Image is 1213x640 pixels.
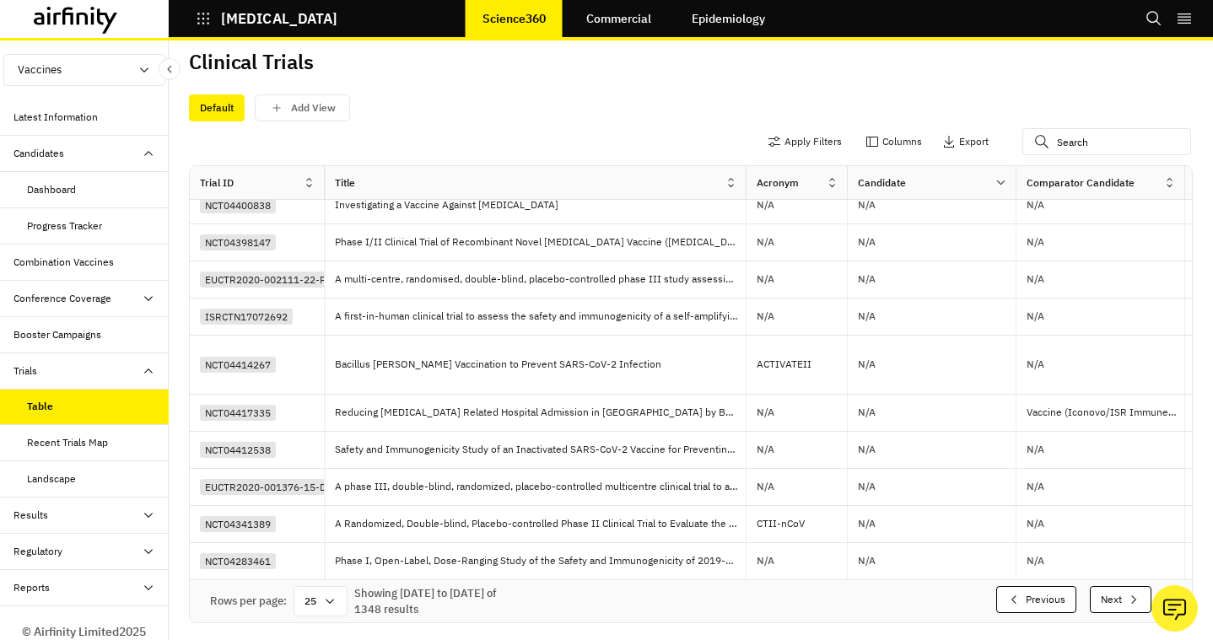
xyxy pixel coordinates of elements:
button: Next [1090,586,1151,613]
button: save changes [255,94,350,121]
div: Trials [13,363,37,379]
div: Combination Vaccines [13,255,114,270]
p: N/A [858,274,876,284]
p: A phase III, double-blind, randomized, placebo-controlled multicentre clinical trial to assess th... [335,478,746,495]
div: NCT04400838 [200,197,276,213]
p: N/A [757,237,774,247]
p: N/A [858,519,876,529]
div: NCT04398147 [200,234,276,250]
button: Export [942,128,989,155]
div: NCT04414267 [200,357,276,373]
div: Results [13,508,48,523]
p: Science360 [483,12,546,25]
div: Comparator Candidate [1027,175,1135,191]
p: N/A [1027,444,1044,454]
div: Regulatory [13,544,62,559]
div: Landscape [27,471,76,487]
div: Conference Coverage [13,291,111,306]
div: Latest Information [13,110,98,125]
p: N/A [1027,274,1044,284]
h2: Clinical Trials [189,50,314,74]
p: Phase I/II Clinical Trial of Recombinant Novel [MEDICAL_DATA] Vaccine ([MEDICAL_DATA] Type 5 Vect... [335,234,746,250]
p: N/A [757,311,774,321]
p: N/A [757,556,774,566]
button: Vaccines [3,54,165,86]
div: NCT04417335 [200,405,276,421]
p: N/A [1027,200,1044,210]
button: Columns [865,128,922,155]
div: EUCTR2020-002111-22-PL [200,272,336,288]
div: EUCTR2020-001376-15-DE [200,479,337,495]
p: N/A [757,200,774,210]
p: A Randomized, Double-blind, Placebo-controlled Phase II Clinical Trial to Evaluate the Safety and... [335,515,746,532]
p: Safety and Immunogenicity Study of an Inactivated SARS-CoV-2 Vaccine for Preventing Against [MEDI... [335,441,746,458]
p: N/A [858,359,876,369]
p: Phase I, Open-Label, Dose-Ranging Study of the Safety and Immunogenicity of 2019-nCoV Vaccine ([M... [335,552,746,569]
button: Close Sidebar [159,58,181,80]
button: Previous [996,586,1076,613]
div: Booster Campaigns [13,327,101,342]
div: Candidate [858,175,906,191]
div: Table [27,399,53,414]
div: Progress Tracker [27,218,102,234]
p: N/A [757,444,774,454]
div: Title [335,175,355,191]
p: N/A [858,407,876,417]
p: N/A [858,444,876,454]
button: Ask our analysts [1151,585,1198,632]
p: Export [959,136,989,148]
div: 25 [294,586,348,616]
p: N/A [858,200,876,210]
div: Dashboard [27,182,76,197]
button: [MEDICAL_DATA] [196,4,337,33]
input: Search [1022,128,1191,155]
p: Vaccine (Iconovo/ISR Immune System Regulation) [1027,404,1184,421]
p: A first-in-human clinical trial to assess the safety and immunogenicity of a self-amplifying ribo... [335,308,746,325]
p: N/A [757,274,774,284]
p: N/A [1027,311,1044,321]
p: N/A [858,481,876,492]
div: Default [189,94,245,121]
p: N/A [858,237,876,247]
div: NCT04283461 [200,553,276,569]
p: A multi-centre, randomised, double-blind, placebo-controlled phase III study assessing the impact... [335,271,746,288]
div: Recent Trials Map [27,435,108,450]
p: Reducing [MEDICAL_DATA] Related Hospital Admission in [GEOGRAPHIC_DATA] by BCG Vaccination [335,404,746,421]
p: N/A [757,407,774,417]
div: Trial ID [200,175,234,191]
p: N/A [858,556,876,566]
p: N/A [1027,237,1044,247]
p: N/A [757,481,774,492]
p: CTII-nCoV [757,515,847,532]
button: Search [1146,4,1162,33]
div: NCT04412538 [200,442,276,458]
p: Investigating a Vaccine Against [MEDICAL_DATA] [335,196,746,213]
div: Showing [DATE] to [DATE] of 1348 results [354,585,523,618]
p: [MEDICAL_DATA] [221,11,337,26]
div: Acronym [757,175,799,191]
div: ISRCTN17072692 [200,309,293,325]
p: N/A [1027,519,1044,529]
div: Candidates [13,146,64,161]
p: N/A [1027,556,1044,566]
div: Rows per page: [210,593,287,610]
p: N/A [858,311,876,321]
p: ACTIVATEII [757,356,847,373]
div: Reports [13,580,50,595]
button: Apply Filters [768,128,842,155]
p: N/A [1027,481,1044,492]
div: NCT04341389 [200,516,276,532]
p: Bacillus [PERSON_NAME] Vaccination to Prevent SARS-CoV-2 Infection [335,356,668,373]
p: N/A [1027,359,1044,369]
p: Add View [291,102,336,114]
